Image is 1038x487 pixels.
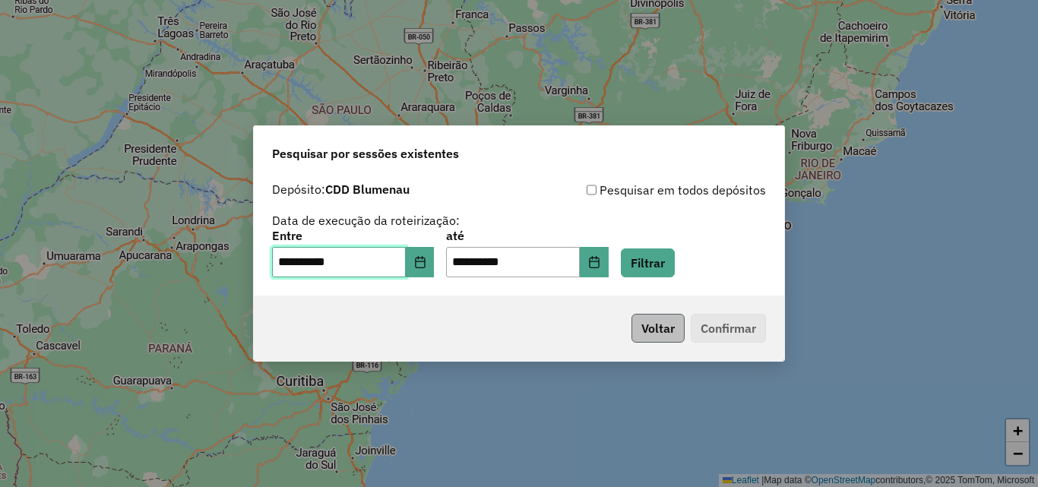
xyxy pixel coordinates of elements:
[272,226,434,245] label: Entre
[406,247,435,277] button: Choose Date
[446,226,608,245] label: até
[272,211,460,229] label: Data de execução da roteirização:
[325,182,410,197] strong: CDD Blumenau
[272,144,459,163] span: Pesquisar por sessões existentes
[580,247,609,277] button: Choose Date
[519,181,766,199] div: Pesquisar em todos depósitos
[621,248,675,277] button: Filtrar
[631,314,685,343] button: Voltar
[272,180,410,198] label: Depósito:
